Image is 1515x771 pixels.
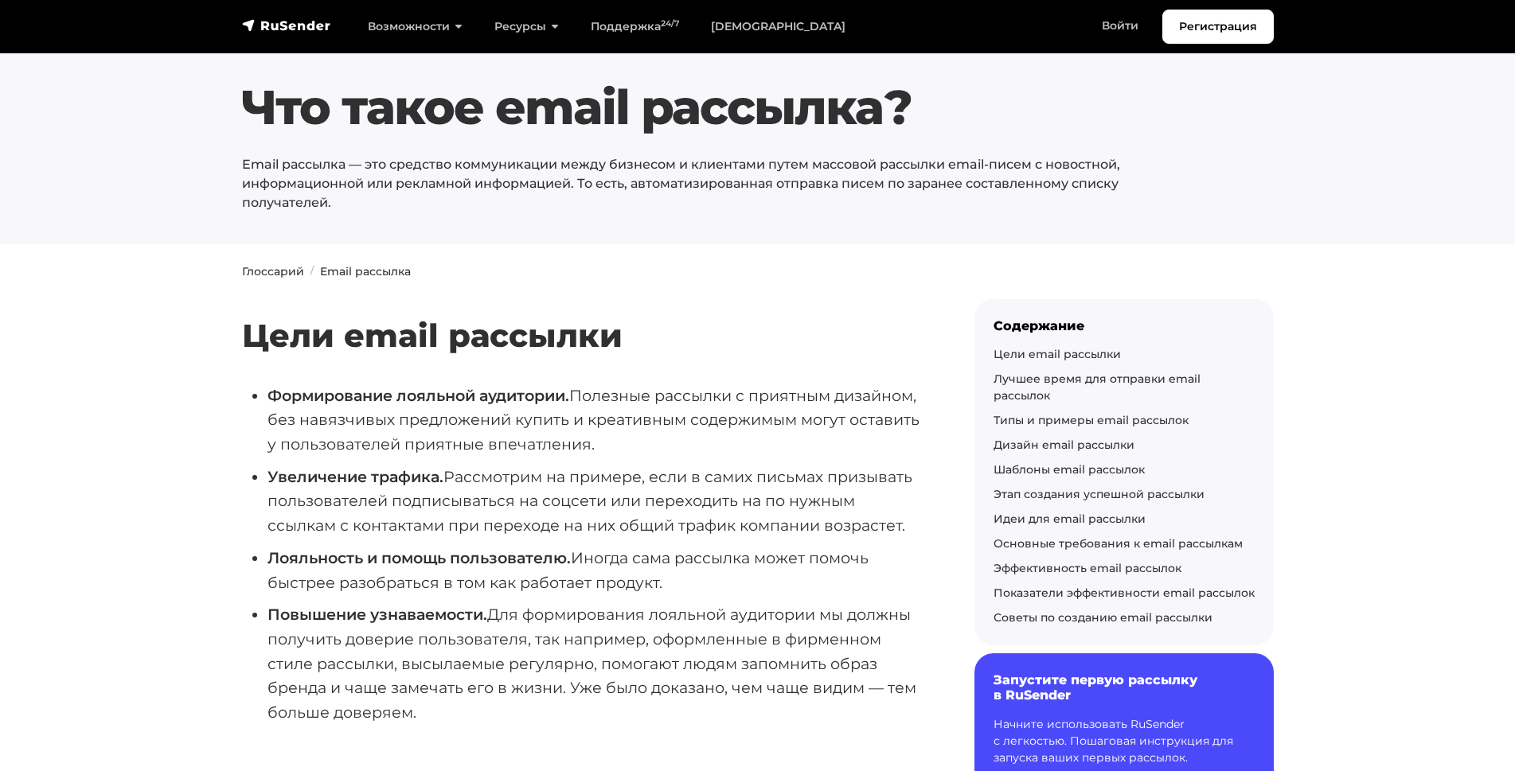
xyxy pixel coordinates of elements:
p: Начните использовать RuSender с легкостью. Пошаговая инструкция для запуска ваших первых рассылок. [994,716,1255,766]
h2: Цели email рассылки [242,270,923,355]
a: Эффективность email рассылок [994,561,1181,575]
p: Email рассылка — это средство коммуникации между бизнесом и клиентами путем массовой рассылки ema... [242,155,1186,212]
li: Email рассылка [304,263,411,280]
a: Этап создания успешной рассылки [994,487,1205,501]
sup: 24/7 [661,18,679,29]
a: Регистрация [1162,10,1274,44]
a: Глоссарий [242,264,304,278]
div: Содержание [994,318,1255,333]
img: RuSender [242,18,331,33]
li: Рассмотрим на примере, если в самих письмах призывать пользователей подписываться на соцсети или ... [267,465,923,538]
a: [DEMOGRAPHIC_DATA] [695,10,861,43]
a: Типы и примеры email рассылок [994,413,1189,427]
li: Иногда сама рассылка может помочь быстрее разобраться в том как работает продукт. [267,546,923,594]
a: Войти [1086,10,1154,42]
strong: Формирование лояльной аудитории. [267,386,569,405]
h1: Что такое email рассылка? [242,79,1186,136]
strong: Лояльность и помощь пользователю. [267,548,571,567]
a: Основные требования к email рассылкам [994,536,1243,551]
a: Дизайн email рассылки [994,438,1134,452]
nav: breadcrumb [232,263,1283,280]
a: Идеи для email рассылки [994,512,1146,526]
strong: Увеличение трафика. [267,467,443,486]
a: Шаблоны email рассылок [994,462,1145,477]
a: Лучшее время для отправки email рассылок [994,372,1201,403]
a: Цели email рассылки [994,347,1121,361]
a: Советы по созданию email рассылки [994,610,1212,625]
li: Для формирования лояльной аудитории мы должны получить доверие пользователя, так например, оформл... [267,602,923,725]
li: Полезные рассылки с приятным дизайном, без навязчивых предложений купить и креативным содержимым ... [267,384,923,457]
a: Возможности [352,10,478,43]
a: Поддержка24/7 [575,10,695,43]
strong: Повышение узнаваемости. [267,605,487,624]
a: Ресурсы [478,10,575,43]
a: Показатели эффективности email рассылок [994,586,1255,600]
h6: Запустите первую рассылку в RuSender [994,672,1255,703]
